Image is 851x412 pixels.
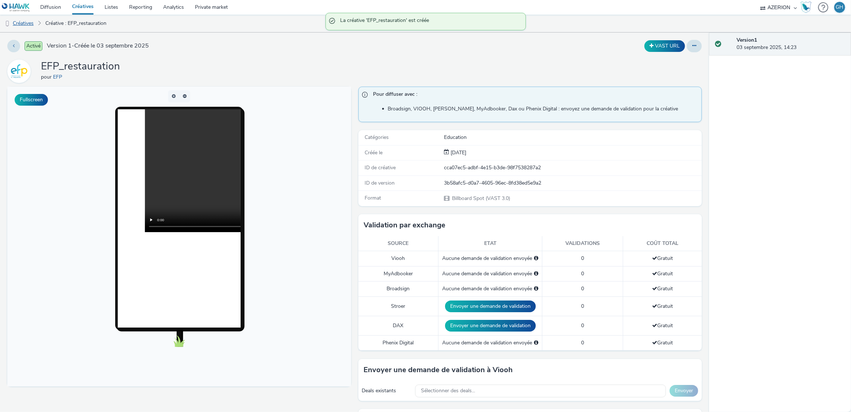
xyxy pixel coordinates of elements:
span: Gratuit [652,285,673,292]
img: EFP [8,61,30,82]
div: Aucune demande de validation envoyée [442,255,538,262]
div: Aucune demande de validation envoyée [442,285,538,292]
span: Créée le [365,149,383,156]
span: pour [41,73,53,80]
a: Hawk Academy [801,1,814,13]
div: Sélectionnez un deal ci-dessous et cliquez sur Envoyer pour envoyer une demande de validation à P... [534,339,538,347]
div: cca07ec5-adbf-4e15-b3de-98f7538287a2 [444,164,701,171]
li: Broadsign, VIOOH, [PERSON_NAME], MyAdbooker, Dax ou Phenix Digital : envoyez une demande de valid... [388,105,698,113]
span: ID de créative [365,164,396,171]
th: Coût total [623,236,702,251]
span: Gratuit [652,255,673,262]
img: undefined Logo [2,3,30,12]
span: Gratuit [652,339,673,346]
span: Billboard Spot (VAST 3.0) [451,195,510,202]
span: 0 [581,339,584,346]
div: GH [836,2,844,13]
div: 3b58afc5-d0a7-4605-96ec-8fd38ed5e9a2 [444,179,701,187]
div: Aucune demande de validation envoyée [442,270,538,277]
div: 03 septembre 2025, 14:23 [737,37,845,52]
div: Sélectionnez un deal ci-dessous et cliquez sur Envoyer pour envoyer une demande de validation à V... [534,255,538,262]
td: Phenix Digital [358,335,438,350]
span: Gratuit [652,270,673,277]
span: Activé [25,41,42,51]
th: Validations [542,236,623,251]
div: Sélectionnez un deal ci-dessous et cliquez sur Envoyer pour envoyer une demande de validation à B... [534,285,538,292]
div: Création 03 septembre 2025, 14:23 [449,149,466,156]
span: 0 [581,270,584,277]
a: EFP [7,68,34,75]
span: Format [365,194,381,201]
button: Fullscreen [15,94,48,106]
img: dooh [4,20,11,27]
div: Deals existants [362,387,411,394]
div: Education [444,134,701,141]
span: Gratuit [652,303,673,310]
th: Etat [438,236,542,251]
div: Sélectionnez un deal ci-dessous et cliquez sur Envoyer pour envoyer une demande de validation à M... [534,270,538,277]
td: MyAdbooker [358,266,438,281]
img: Hawk Academy [801,1,812,13]
span: Pour diffuser avec : [373,91,694,100]
button: Envoyer une demande de validation [445,320,536,332]
span: 0 [581,255,584,262]
td: Viooh [358,251,438,266]
div: Dupliquer la créative en un VAST URL [643,40,687,52]
td: DAX [358,316,438,335]
h3: Validation par exchange [364,220,446,231]
th: Source [358,236,438,251]
a: EFP [53,73,65,80]
span: 0 [581,285,584,292]
span: Version 1 - Créée le 03 septembre 2025 [47,42,149,50]
button: Envoyer une demande de validation [445,301,536,312]
div: Aucune demande de validation envoyée [442,339,538,347]
strong: Version 1 [737,37,757,44]
button: VAST URL [644,40,685,52]
span: La créative 'EFP_restauration' est créée [340,17,518,26]
a: Créative : EFP_restauration [42,15,110,32]
td: Broadsign [358,281,438,296]
h1: EFP_restauration [41,60,120,73]
button: Envoyer [670,385,698,397]
h3: Envoyer une demande de validation à Viooh [364,364,513,375]
span: Catégories [365,134,389,141]
span: ID de version [365,179,395,186]
span: [DATE] [449,149,466,156]
td: Stroer [358,296,438,316]
span: Gratuit [652,322,673,329]
span: Sélectionner des deals... [421,388,475,394]
span: 0 [581,322,584,329]
span: 0 [581,303,584,310]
